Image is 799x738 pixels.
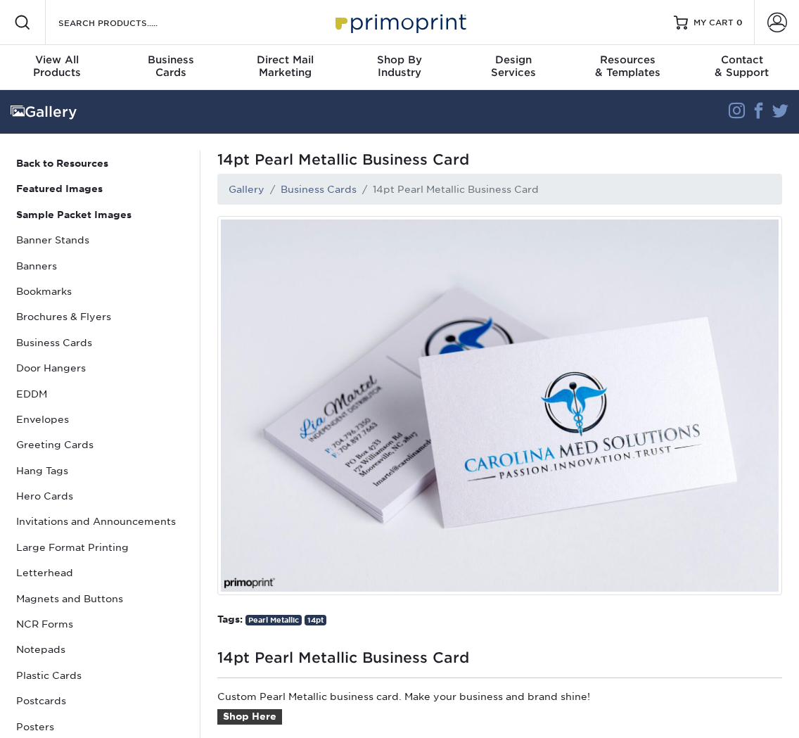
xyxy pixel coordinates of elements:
[11,253,189,279] a: Banners
[456,53,570,79] div: Services
[57,14,194,31] input: SEARCH PRODUCTS.....
[456,53,570,66] span: Design
[11,330,189,355] a: Business Cards
[16,209,132,220] strong: Sample Packet Images
[11,151,189,176] a: Back to Resources
[11,586,189,611] a: Magnets and Buttons
[229,53,343,79] div: Marketing
[11,688,189,713] a: Postcards
[11,202,189,227] a: Sample Packet Images
[693,17,734,29] span: MY CART
[343,53,456,66] span: Shop By
[11,381,189,407] a: EDDM
[16,183,103,194] strong: Featured Images
[357,182,539,196] li: 14pt Pearl Metallic Business Card
[11,304,189,329] a: Brochures & Flyers
[229,184,264,195] a: Gallery
[11,637,189,662] a: Notepads
[217,644,782,666] h1: 14pt Pearl Metallic Business Card
[456,45,570,90] a: DesignServices
[114,45,228,90] a: BusinessCards
[11,509,189,534] a: Invitations and Announcements
[217,151,782,168] span: 14pt Pearl Metallic Business Card
[217,613,243,625] strong: Tags:
[11,407,189,432] a: Envelopes
[11,663,189,688] a: Plastic Cards
[736,18,743,27] span: 0
[329,7,470,37] img: Primoprint
[281,184,357,195] a: Business Cards
[245,615,302,625] a: Pearl Metallic
[343,45,456,90] a: Shop ByIndustry
[685,53,799,66] span: Contact
[229,53,343,66] span: Direct Mail
[11,279,189,304] a: Bookmarks
[217,709,282,725] a: Shop Here
[11,176,189,201] a: Featured Images
[305,615,326,625] a: 14pt
[11,432,189,457] a: Greeting Cards
[217,216,782,595] img: 14pt Pearl Metallic business card.
[11,458,189,483] a: Hang Tags
[685,45,799,90] a: Contact& Support
[570,53,684,66] span: Resources
[11,355,189,381] a: Door Hangers
[11,611,189,637] a: NCR Forms
[11,535,189,560] a: Large Format Printing
[114,53,228,66] span: Business
[685,53,799,79] div: & Support
[570,53,684,79] div: & Templates
[11,227,189,253] a: Banner Stands
[114,53,228,79] div: Cards
[570,45,684,90] a: Resources& Templates
[11,560,189,585] a: Letterhead
[11,483,189,509] a: Hero Cards
[343,53,456,79] div: Industry
[229,45,343,90] a: Direct MailMarketing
